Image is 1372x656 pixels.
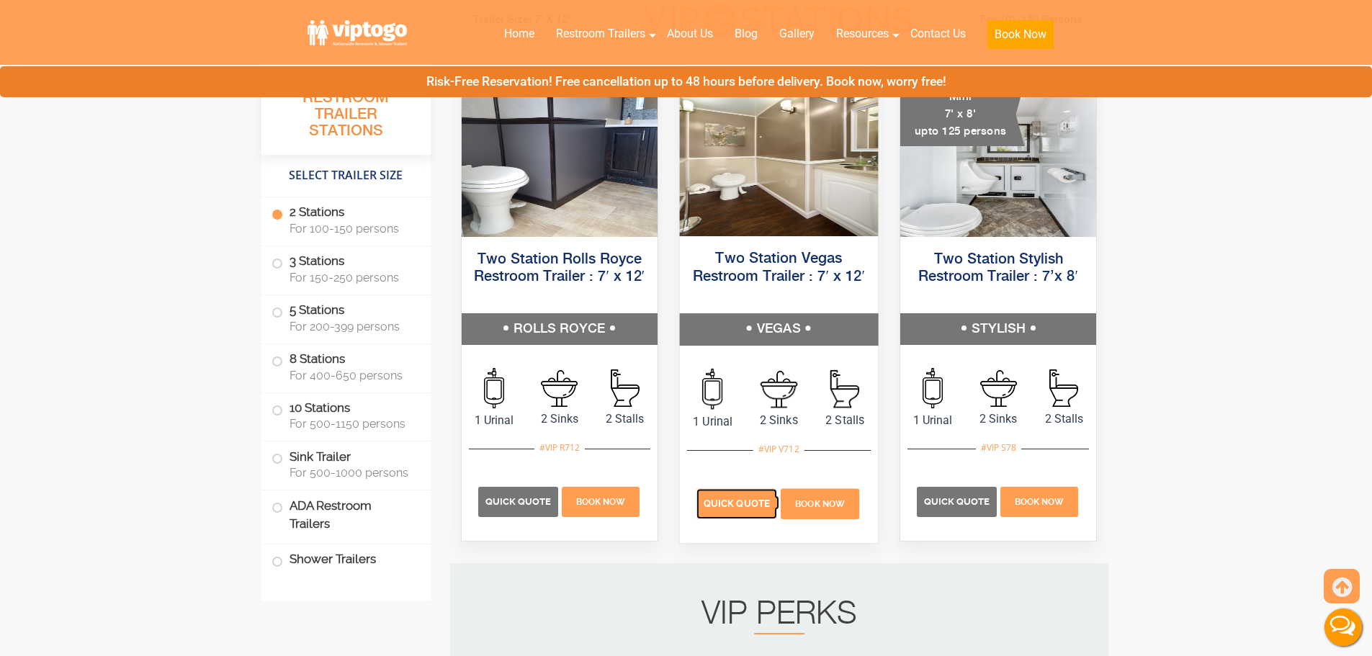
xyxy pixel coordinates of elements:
[779,496,861,510] a: Book Now
[924,496,990,507] span: Quick Quote
[576,497,625,507] span: Book Now
[272,441,421,486] label: Sink Trailer
[900,71,1097,237] img: A mini restroom trailer with two separate stations and separate doors for males and females
[987,20,1054,49] button: Book Now
[918,252,1077,284] a: Two Station Stylish Restroom Trailer : 7’x 8′
[541,370,578,407] img: an icon of sink
[900,313,1097,345] h5: STYLISH
[272,490,421,539] label: ADA Restroom Trailers
[753,440,804,459] div: #VIP V712
[1049,369,1078,407] img: an icon of stall
[485,496,551,507] span: Quick Quote
[680,69,878,236] img: Side view of two station restroom trailer with separate doors for males and females
[462,313,658,345] h5: ROLLS ROYCE
[696,496,779,510] a: Quick Quote
[825,18,900,50] a: Resources
[290,369,413,382] span: For 400-650 persons
[462,412,527,429] span: 1 Urinal
[272,393,421,438] label: 10 Stations
[545,18,656,50] a: Restroom Trailers
[680,313,878,345] h5: VEGAS
[290,466,413,480] span: For 500-1000 persons
[290,271,413,284] span: For 150-250 persons
[462,71,658,237] img: Side view of two station restroom trailer with separate doors for males and females
[478,494,560,508] a: Quick Quote
[272,544,421,575] label: Shower Trailers
[900,412,966,429] span: 1 Urinal
[724,18,768,50] a: Blog
[680,413,746,430] span: 1 Urinal
[290,320,413,333] span: For 200-399 persons
[1015,497,1064,507] span: Book Now
[261,68,431,155] h3: All Portable Restroom Trailer Stations
[261,162,431,189] h4: Select Trailer Size
[290,222,413,235] span: For 100-150 persons
[474,252,645,284] a: Two Station Rolls Royce Restroom Trailer : 7′ x 12′
[977,18,1064,58] a: Book Now
[484,368,504,408] img: an icon of urinal
[479,600,1080,634] h2: VIP PERKS
[534,439,585,457] div: #VIP R712
[272,295,421,340] label: 5 Stations
[761,370,798,408] img: an icon of sink
[493,18,545,50] a: Home
[592,410,658,428] span: 2 Stalls
[900,18,977,50] a: Contact Us
[795,499,845,509] span: Book Now
[693,251,865,284] a: Two Station Vegas Restroom Trailer : 7′ x 12′
[998,494,1080,508] a: Book Now
[611,369,640,407] img: an icon of stall
[980,370,1017,407] img: an icon of sink
[830,370,859,408] img: an icon of stall
[560,494,641,508] a: Book Now
[1031,410,1097,428] span: 2 Stalls
[272,246,421,291] label: 3 Stations
[272,197,421,242] label: 2 Stations
[1314,598,1372,656] button: Live Chat
[900,83,1025,146] div: Mini 7' x 8' upto 125 persons
[812,411,878,428] span: 2 Stalls
[656,18,724,50] a: About Us
[976,439,1021,457] div: #VIP S78
[746,411,812,428] span: 2 Sinks
[704,498,770,509] span: Quick Quote
[966,410,1031,428] span: 2 Sinks
[768,18,825,50] a: Gallery
[272,344,421,389] label: 8 Stations
[290,417,413,431] span: For 500-1150 persons
[703,369,723,410] img: an icon of urinal
[923,368,943,408] img: an icon of urinal
[917,494,999,508] a: Quick Quote
[526,410,592,428] span: 2 Sinks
